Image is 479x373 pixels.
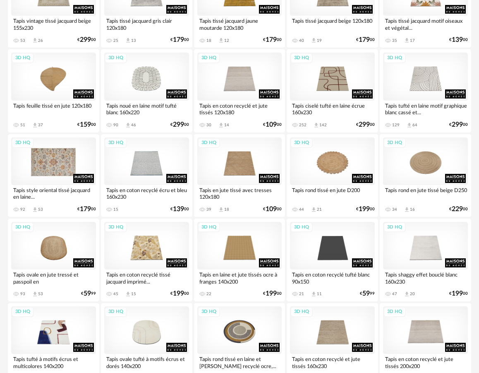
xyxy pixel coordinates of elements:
div: € 00 [170,37,189,43]
div: Tapis ovale en jute tressé et passpoil en [GEOGRAPHIC_DATA]... [11,270,96,286]
a: 3D HQ Tapis en coton recyclé tissé jacquard imprimé... 45 Download icon 15 €19900 [101,219,192,301]
span: 59 [84,291,91,296]
a: 3D HQ Tapis en coton recyclé tufté blanc 90x150 21 Download icon 11 €5999 [287,219,378,301]
div: € 00 [356,37,375,43]
span: 299 [80,37,91,43]
div: 3D HQ [105,138,127,148]
div: 18 [224,207,229,212]
div: 44 [299,207,304,212]
span: Download icon [32,207,38,213]
div: 3D HQ [12,222,34,233]
div: 252 [299,123,307,128]
a: 3D HQ Tapis rond en jute tissé beige D250 34 Download icon 16 €22900 [380,134,471,217]
div: 53 [38,291,43,296]
span: 199 [452,291,463,296]
div: 13 [131,38,136,43]
div: € 00 [170,207,189,212]
span: 179 [359,37,370,43]
span: 199 [359,207,370,212]
span: 159 [80,122,91,128]
div: 3D HQ [105,307,127,317]
a: 3D HQ Tapis feuille tissé en jute 120x180 51 Download icon 37 €15900 [8,49,99,132]
div: € 00 [449,37,468,43]
a: 3D HQ Tapis en laine et jute tissés ocre à franges 140x200 22 €19900 [194,219,285,301]
div: Tapis ovale tufté à motifs écrus et dorés 140x200 [104,354,189,371]
div: € 00 [263,122,282,128]
div: 142 [319,123,327,128]
div: Tapis rond tissé en jute D200 [290,185,375,202]
div: Tapis en laine et jute tissés ocre à franges 140x200 [197,270,282,286]
div: Tapis tissé jacquard beige 120x180 [290,16,375,32]
div: Tapis feuille tissé en jute 120x180 [11,101,96,117]
div: Tapis tufté en laine motif graphique blanc cassé et... [383,101,468,117]
span: 109 [266,207,277,212]
div: 3D HQ [105,53,127,63]
span: Download icon [406,122,412,128]
span: Download icon [218,207,224,213]
div: 17 [410,38,415,43]
div: Tapis tufté à motifs écrus et multicolores 140x200 [11,354,96,371]
div: 3D HQ [198,222,220,233]
div: € 00 [263,291,282,296]
span: 199 [266,291,277,296]
div: Tapis rond en jute tissé beige D250 [383,185,468,202]
span: 139 [452,37,463,43]
div: € 99 [360,291,375,296]
span: Download icon [218,37,224,43]
div: 53 [38,207,43,212]
div: 3D HQ [290,307,313,317]
div: 92 [20,207,25,212]
a: 3D HQ Tapis en coton recyclé écru et bleu 160x230 15 €13900 [101,134,192,217]
a: 3D HQ Tapis en jute tissé avec tresses 120x180 39 Download icon 18 €10900 [194,134,285,217]
div: 3D HQ [12,138,34,148]
div: Tapis en jute tissé avec tresses 120x180 [197,185,282,202]
div: Tapis ciselé tufté en laine écrue 160x230 [290,101,375,117]
span: 139 [173,207,184,212]
span: Download icon [313,122,319,128]
a: 3D HQ Tapis tufté en laine motif graphique blanc cassé et... 129 Download icon 64 €29900 [380,49,471,132]
a: 3D HQ Tapis shaggy effet bouclé blanc 160x230 47 Download icon 20 €19900 [380,219,471,301]
div: Tapis tissé jacquard motif oiseaux et végétal... [383,16,468,32]
div: 3D HQ [383,138,406,148]
a: 3D HQ Tapis ciselé tufté en laine écrue 160x230 252 Download icon 142 €29900 [287,49,378,132]
div: € 00 [356,122,375,128]
div: Tapis tissé jacquard gris clair 120x180 [104,16,189,32]
span: Download icon [32,291,38,297]
span: 59 [362,291,370,296]
div: Tapis vintage tissé jacquard beige 155x230 [11,16,96,32]
div: 129 [392,123,400,128]
div: 11 [317,291,322,296]
div: 15 [131,291,136,296]
div: € 00 [170,122,189,128]
div: 3D HQ [198,307,220,317]
div: Tapis en coton recyclé tissé jacquard imprimé... [104,270,189,286]
div: Tapis style oriental tissé jacquard en laine... [11,185,96,202]
div: 19 [317,38,322,43]
span: Download icon [32,122,38,128]
div: 53 [20,38,25,43]
div: Tapis en coton recyclé et jute tissés 120x180 [197,101,282,117]
div: 3D HQ [198,53,220,63]
div: Tapis en coton recyclé tufté blanc 90x150 [290,270,375,286]
span: 179 [266,37,277,43]
div: € 00 [449,207,468,212]
span: 109 [266,122,277,128]
span: 229 [452,207,463,212]
span: Download icon [311,37,317,43]
div: 14 [224,123,229,128]
div: € 00 [449,122,468,128]
div: € 00 [449,291,468,296]
div: 37 [38,123,43,128]
span: Download icon [125,37,131,43]
a: 3D HQ Tapis ovale en jute tressé et passpoil en [GEOGRAPHIC_DATA]... 93 Download icon 53 €5999 [8,219,99,301]
div: 18 [206,38,211,43]
div: 21 [317,207,322,212]
div: 3D HQ [383,53,406,63]
span: Download icon [125,122,131,128]
div: 64 [412,123,417,128]
div: 47 [392,291,397,296]
div: Tapis noué en laine motif tufté blanc 160x220 [104,101,189,117]
div: 45 [113,291,118,296]
div: 40 [299,38,304,43]
div: Tapis en coton recyclé et jute tissés 200x200 [383,354,468,371]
